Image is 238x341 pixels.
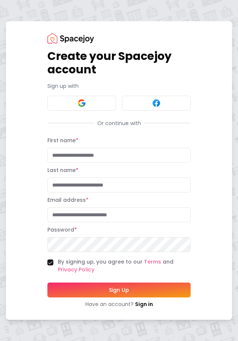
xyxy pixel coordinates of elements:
a: Sign in [135,300,153,308]
label: First name [47,137,78,144]
img: Spacejoy Logo [47,33,94,43]
h1: Create your Spacejoy account [47,50,191,76]
img: Facebook signin [152,99,161,108]
label: Email address [47,196,88,204]
button: Sign Up [47,283,191,297]
label: Last name [47,166,78,174]
label: Password [47,226,77,233]
div: Have an account? [47,300,191,308]
span: Or continue with [94,119,144,127]
label: By signing up, you agree to our and [58,258,191,274]
img: Google signin [77,99,86,108]
a: Privacy Policy [58,266,94,273]
p: Sign up with [47,82,191,90]
a: Terms [144,258,161,265]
